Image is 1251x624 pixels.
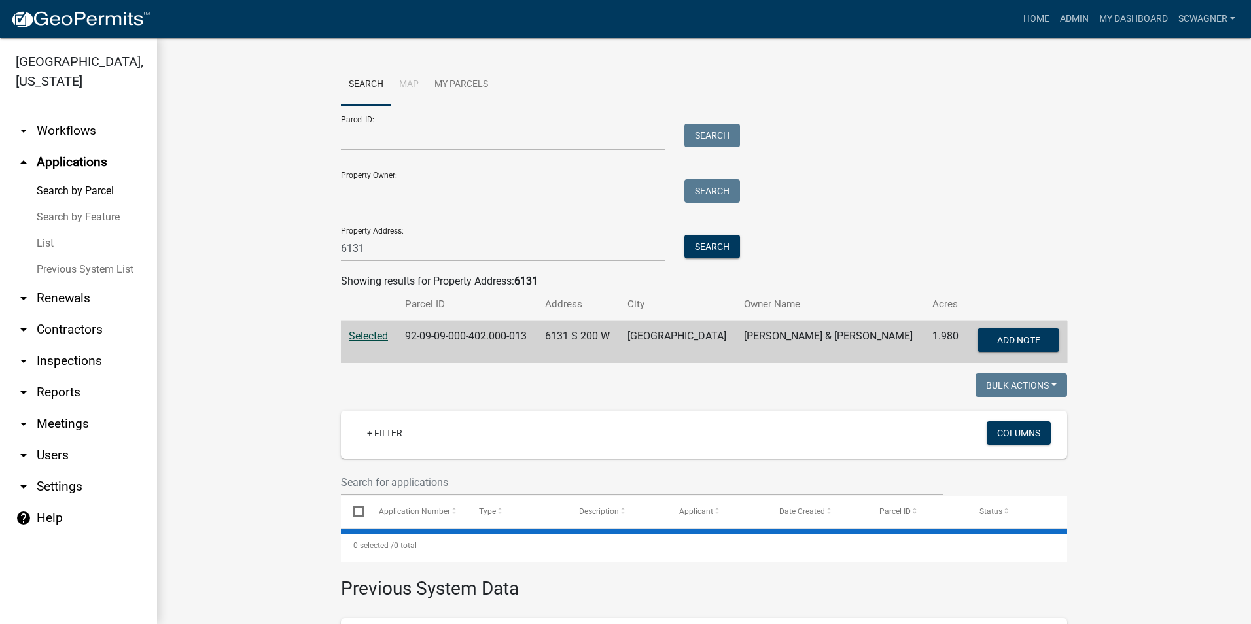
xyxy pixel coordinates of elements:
[579,507,619,516] span: Description
[620,289,737,320] th: City
[16,479,31,494] i: arrow_drop_down
[16,353,31,369] i: arrow_drop_down
[967,496,1067,527] datatable-header-cell: Status
[1173,7,1241,31] a: scwagner
[667,496,767,527] datatable-header-cell: Applicant
[397,321,537,364] td: 92-09-09-000-402.000-013
[987,421,1051,445] button: Columns
[479,507,496,516] span: Type
[779,507,825,516] span: Date Created
[684,179,740,203] button: Search
[341,64,391,106] a: Search
[767,496,867,527] datatable-header-cell: Date Created
[16,510,31,526] i: help
[925,321,967,364] td: 1.980
[537,289,620,320] th: Address
[397,289,537,320] th: Parcel ID
[366,496,466,527] datatable-header-cell: Application Number
[679,507,713,516] span: Applicant
[341,562,1067,602] h3: Previous System Data
[341,273,1067,289] div: Showing results for Property Address:
[867,496,967,527] datatable-header-cell: Parcel ID
[16,416,31,432] i: arrow_drop_down
[16,447,31,463] i: arrow_drop_down
[341,529,1067,562] div: 0 total
[514,275,538,287] strong: 6131
[684,235,740,258] button: Search
[996,335,1040,345] span: Add Note
[976,373,1067,397] button: Bulk Actions
[341,496,366,527] datatable-header-cell: Select
[357,421,413,445] a: + Filter
[16,385,31,400] i: arrow_drop_down
[16,154,31,170] i: arrow_drop_up
[684,124,740,147] button: Search
[736,289,925,320] th: Owner Name
[353,541,394,550] span: 0 selected /
[16,322,31,338] i: arrow_drop_down
[879,507,911,516] span: Parcel ID
[16,290,31,306] i: arrow_drop_down
[1018,7,1055,31] a: Home
[427,64,496,106] a: My Parcels
[16,123,31,139] i: arrow_drop_down
[567,496,667,527] datatable-header-cell: Description
[537,321,620,364] td: 6131 S 200 W
[349,330,388,342] a: Selected
[1094,7,1173,31] a: My Dashboard
[620,321,737,364] td: [GEOGRAPHIC_DATA]
[379,507,450,516] span: Application Number
[466,496,566,527] datatable-header-cell: Type
[978,328,1059,352] button: Add Note
[341,469,943,496] input: Search for applications
[925,289,967,320] th: Acres
[979,507,1002,516] span: Status
[736,321,925,364] td: [PERSON_NAME] & [PERSON_NAME]
[1055,7,1094,31] a: Admin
